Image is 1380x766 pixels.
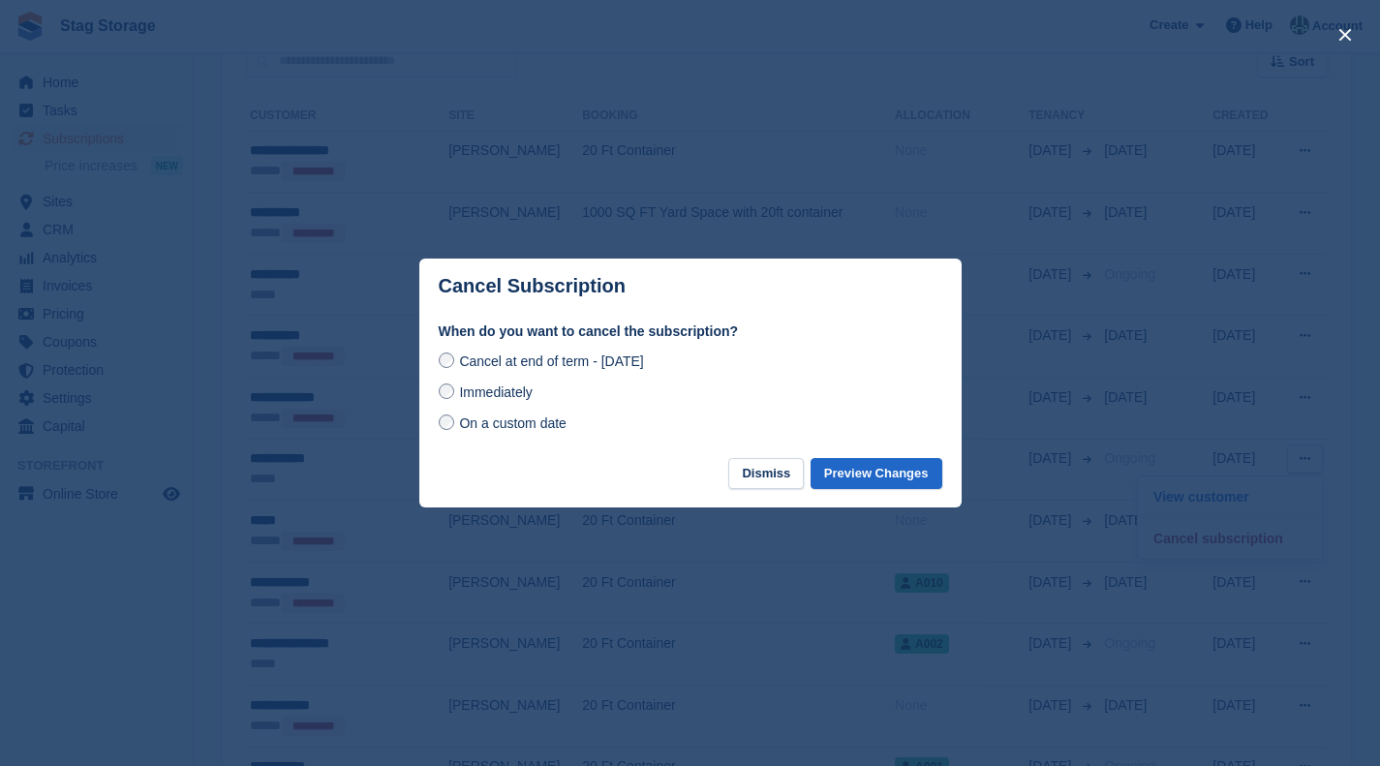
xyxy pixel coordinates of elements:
button: Preview Changes [811,458,942,490]
p: Cancel Subscription [439,275,626,297]
span: Cancel at end of term - [DATE] [459,353,643,369]
label: When do you want to cancel the subscription? [439,322,942,342]
span: On a custom date [459,415,567,431]
button: close [1330,19,1361,50]
input: On a custom date [439,414,454,430]
button: Dismiss [728,458,804,490]
input: Cancel at end of term - [DATE] [439,352,454,368]
input: Immediately [439,383,454,399]
span: Immediately [459,384,532,400]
